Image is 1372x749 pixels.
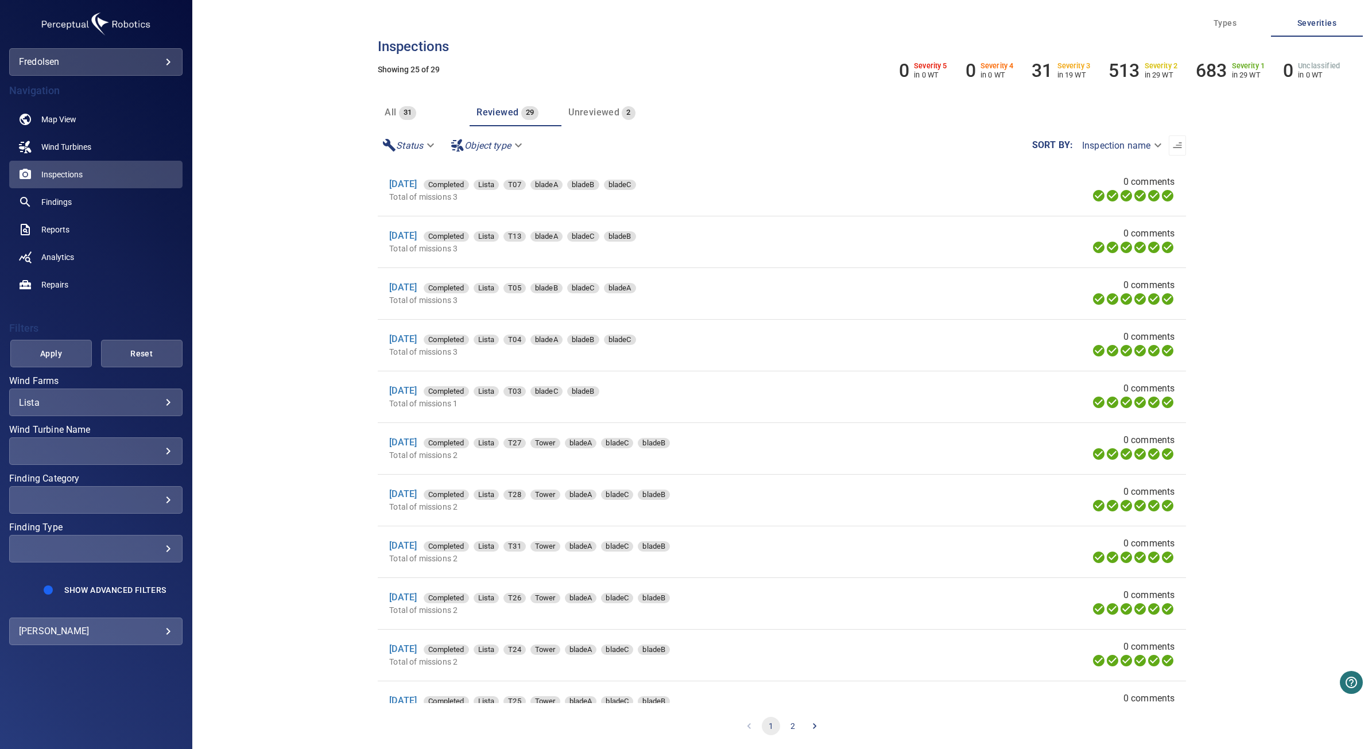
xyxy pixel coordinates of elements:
div: bladeC [601,696,633,707]
span: T26 [503,592,525,604]
div: fredolsen [9,48,183,76]
div: Tower [530,490,560,500]
span: bladeA [565,696,597,707]
a: [DATE] [389,333,417,344]
svg: Selecting 100% [1119,344,1133,358]
div: bladeC [601,593,633,603]
div: T07 [503,180,525,190]
svg: ML Processing 100% [1133,292,1147,306]
svg: Data Formatted 100% [1106,447,1119,461]
div: T28 [503,490,525,500]
h6: 31 [1032,60,1052,82]
div: bladeC [567,231,599,242]
p: Total of missions 3 [389,294,865,306]
h6: 513 [1109,60,1140,82]
svg: Classification 100% [1161,292,1175,306]
svg: Matching 100% [1147,189,1161,203]
span: bladeB [638,696,670,707]
span: Lista [474,644,499,655]
span: bladeB [638,489,670,500]
li: Severity 3 [1032,60,1090,82]
a: [DATE] [389,643,417,654]
a: [DATE] [389,178,417,189]
div: Completed [424,335,468,345]
div: Completed [424,438,468,448]
div: fredolsen [19,53,173,71]
svg: Selecting 100% [1119,189,1133,203]
svg: Data Formatted 100% [1106,550,1119,564]
span: 0 comments [1123,330,1175,344]
svg: Selecting 100% [1119,550,1133,564]
button: Show Advanced Filters [57,581,173,599]
svg: Uploading 100% [1092,344,1106,358]
span: Severities [1278,16,1356,30]
span: Lista [474,592,499,604]
span: bladeC [601,541,633,552]
div: bladeB [638,490,670,500]
div: Lista [474,490,499,500]
span: bladeB [638,592,670,604]
span: bladeB [567,386,599,397]
span: bladeB [567,179,599,191]
span: Lista [474,437,499,449]
div: Completed [424,541,468,552]
button: Apply [10,340,92,367]
a: repairs noActive [9,271,183,298]
div: Object type [446,135,529,156]
span: bladeC [601,644,633,655]
div: Inspection name [1073,135,1169,156]
span: Tower [530,592,560,604]
div: bladeC [601,438,633,448]
h6: Severity 1 [1232,62,1265,70]
h4: Filters [9,323,183,334]
div: Completed [424,231,468,242]
div: T24 [503,645,525,655]
span: bladeC [601,437,633,449]
svg: ML Processing 100% [1133,344,1147,358]
div: Lista [474,180,499,190]
p: in 0 WT [980,71,1014,79]
button: Sort list from oldest to newest [1169,135,1186,156]
span: Completed [424,334,468,346]
svg: Uploading 100% [1092,292,1106,306]
div: bladeA [565,696,597,707]
svg: Selecting 100% [1119,654,1133,667]
a: [DATE] [389,540,417,551]
span: Findings [41,196,72,208]
label: Wind Turbine Name [9,425,183,434]
svg: Selecting 100% [1119,447,1133,461]
a: inspections active [9,161,183,188]
svg: Data Formatted 100% [1106,344,1119,358]
div: Completed [424,386,468,397]
span: Completed [424,489,468,500]
p: Total of missions 3 [389,243,865,254]
p: Total of missions 3 [389,346,865,358]
svg: Classification 100% [1161,344,1175,358]
span: T25 [503,696,525,707]
span: T24 [503,644,525,655]
svg: ML Processing 100% [1133,499,1147,513]
svg: Classification 100% [1161,447,1175,461]
div: bladeB [638,645,670,655]
span: bladeB [638,437,670,449]
span: 0 comments [1123,433,1175,447]
svg: Matching 100% [1147,654,1161,667]
span: bladeC [601,696,633,707]
svg: Uploading 100% [1092,550,1106,564]
div: Lista [474,283,499,293]
h4: Navigation [9,85,183,96]
label: Finding Category [9,474,183,483]
div: Status [378,135,441,156]
span: bladeB [638,541,670,552]
svg: Classification 100% [1161,654,1175,667]
div: Lista [474,386,499,397]
div: Tower [530,438,560,448]
p: in 29 WT [1232,71,1265,79]
h6: 0 [899,60,909,82]
span: Apply [25,347,77,361]
li: Severity 5 [899,60,947,82]
span: Completed [424,282,468,294]
a: windturbines noActive [9,133,183,161]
